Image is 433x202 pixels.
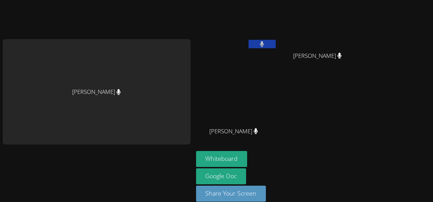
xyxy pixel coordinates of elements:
button: Whiteboard [196,151,247,167]
a: Google Doc [196,168,246,184]
span: [PERSON_NAME] [209,127,258,136]
span: [PERSON_NAME] [293,51,342,61]
button: Share Your Screen [196,186,266,202]
div: [PERSON_NAME] [3,39,191,145]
